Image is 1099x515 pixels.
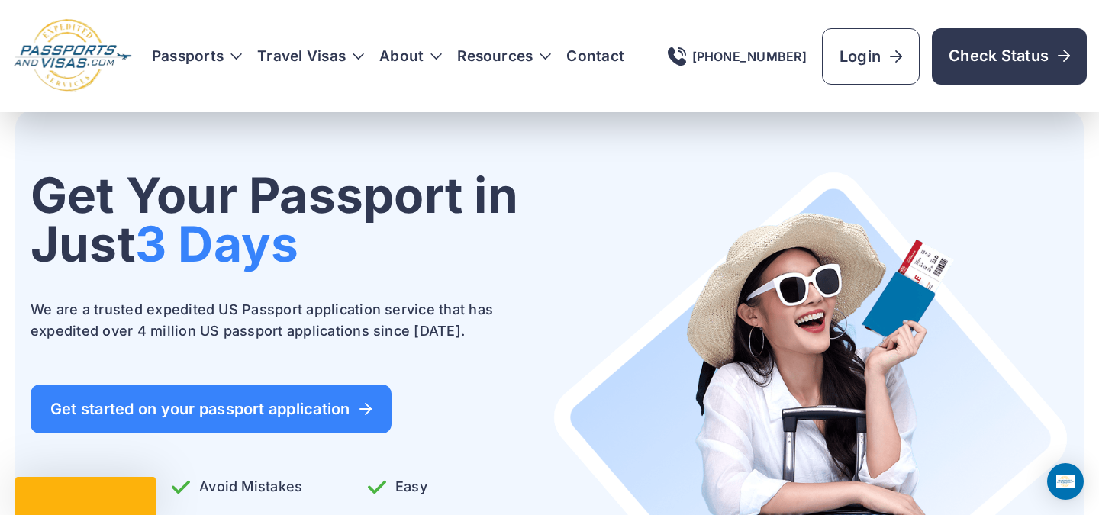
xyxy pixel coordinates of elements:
p: Avoid Mistakes [172,476,302,497]
h3: Travel Visas [257,49,364,64]
a: Check Status [932,28,1087,85]
a: Login [822,28,920,85]
p: We are a trusted expedited US Passport application service that has expedited over 4 million US p... [31,299,519,342]
h3: Resources [457,49,551,64]
span: 3 Days [135,214,298,273]
img: Logo [12,18,134,94]
h3: Passports [152,49,242,64]
h1: Get Your Passport in Just [31,171,519,269]
span: Check Status [949,45,1070,66]
div: Open Intercom Messenger [1047,463,1084,500]
span: Login [840,46,902,67]
a: About [379,49,424,64]
p: Secure [31,476,106,497]
span: Get started on your passport application [50,401,372,417]
a: Contact [566,49,624,64]
a: [PHONE_NUMBER] [668,47,807,66]
p: Easy [368,476,427,497]
a: Get started on your passport application [31,385,392,433]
